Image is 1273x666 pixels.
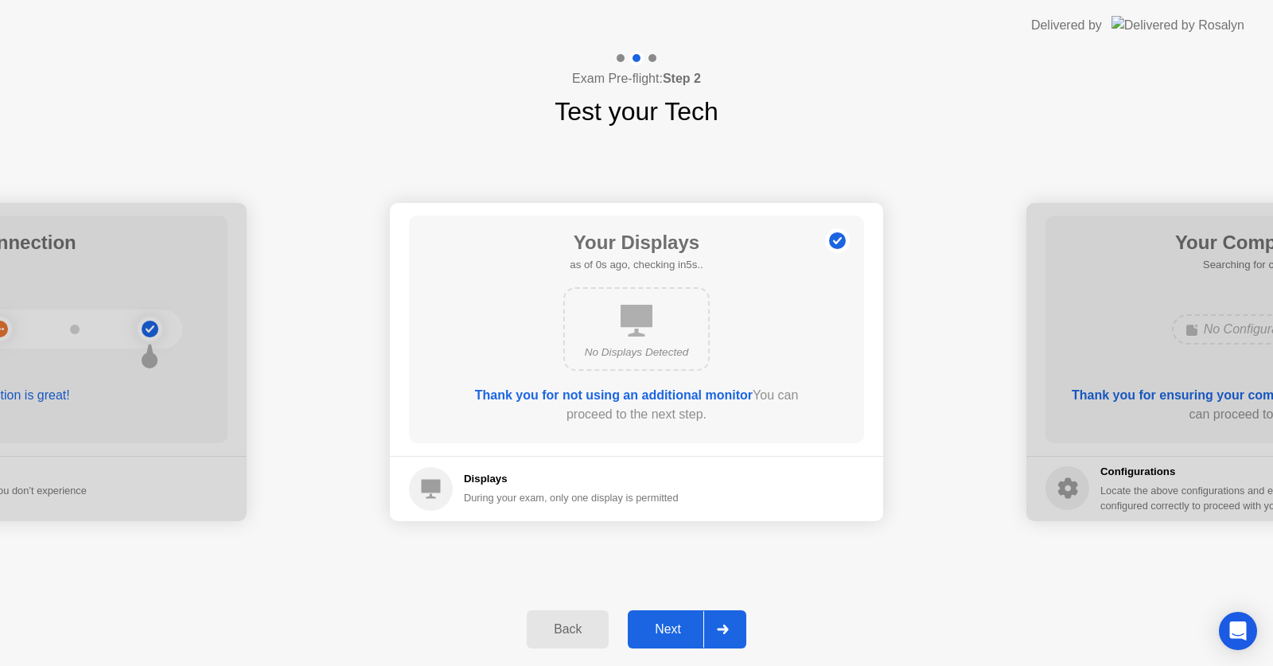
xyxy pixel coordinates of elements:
[578,345,695,360] div: No Displays Detected
[531,622,604,637] div: Back
[475,388,753,402] b: Thank you for not using an additional monitor
[628,610,746,648] button: Next
[464,490,679,505] div: During your exam, only one display is permitted
[572,69,701,88] h4: Exam Pre-flight:
[570,257,703,273] h5: as of 0s ago, checking in5s..
[555,92,718,130] h1: Test your Tech
[454,386,819,424] div: You can proceed to the next step.
[633,622,703,637] div: Next
[1219,612,1257,650] div: Open Intercom Messenger
[1031,16,1102,35] div: Delivered by
[464,471,679,487] h5: Displays
[1111,16,1244,34] img: Delivered by Rosalyn
[663,72,701,85] b: Step 2
[527,610,609,648] button: Back
[570,228,703,257] h1: Your Displays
